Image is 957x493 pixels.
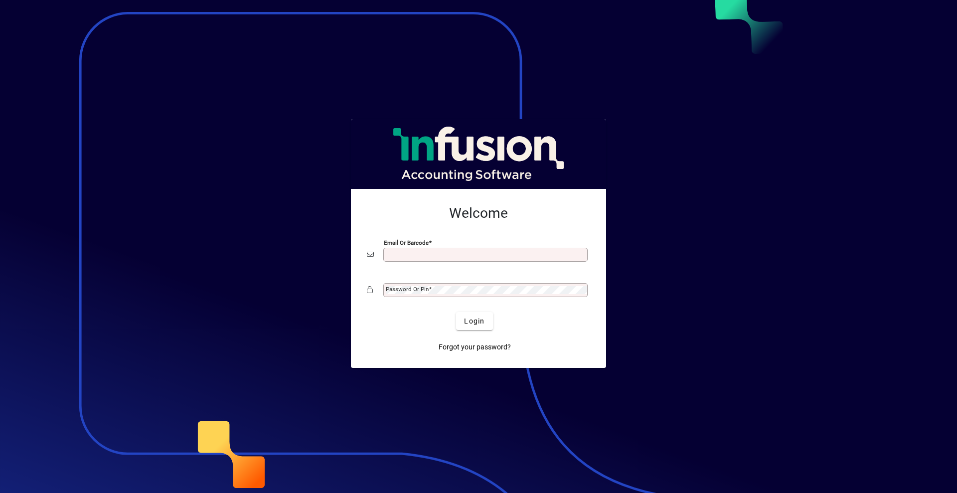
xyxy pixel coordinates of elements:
[367,205,590,222] h2: Welcome
[384,239,429,246] mat-label: Email or Barcode
[386,286,429,293] mat-label: Password or Pin
[456,312,492,330] button: Login
[435,338,515,356] a: Forgot your password?
[464,316,484,327] span: Login
[439,342,511,352] span: Forgot your password?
